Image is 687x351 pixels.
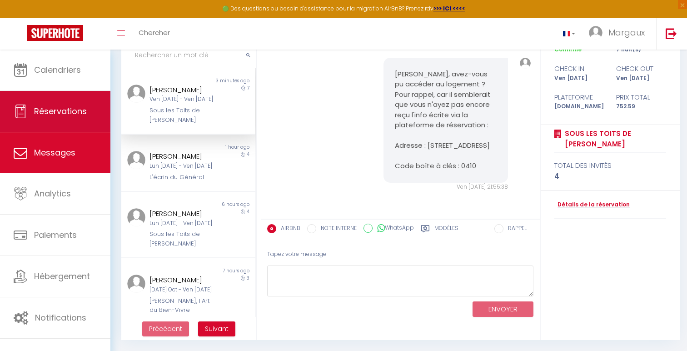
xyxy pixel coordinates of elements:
[473,301,533,317] button: ENVOYER
[247,275,249,281] span: 3
[608,27,645,38] span: Margaux
[149,296,216,315] div: [PERSON_NAME], l'Art du Bien-Vivre
[35,312,86,323] span: Notifications
[548,102,610,111] div: [DOMAIN_NAME]
[610,74,672,83] div: Ven [DATE]
[34,188,71,199] span: Analytics
[434,224,458,236] label: Modèles
[198,321,235,337] button: Next
[554,201,630,209] a: Détails de la réservation
[149,95,216,104] div: Ven [DATE] - Ven [DATE]
[395,69,496,171] pre: [PERSON_NAME], avez-vous pu accéder au logement ? Pour rappel, car il semblerait que vous n'ayez ...
[149,219,216,228] div: Lun [DATE] - Ven [DATE]
[127,85,145,103] img: ...
[188,267,255,275] div: 7 hours ago
[34,229,77,241] span: Paiements
[247,151,249,158] span: 4
[267,243,534,266] div: Tapez votre message
[132,18,177,50] a: Chercher
[149,151,216,162] div: [PERSON_NAME]
[316,224,357,234] label: NOTE INTERNE
[247,208,249,215] span: 4
[554,160,666,171] div: total des invités
[610,92,672,103] div: Prix total
[554,171,666,182] div: 4
[34,271,90,282] span: Hébergement
[433,5,465,12] a: >>> ICI <<<<
[34,105,87,117] span: Réservations
[149,208,216,219] div: [PERSON_NAME]
[127,208,145,226] img: ...
[34,147,75,158] span: Messages
[610,45,672,54] div: 7 nuit(s)
[582,18,656,50] a: ... Margaux
[562,128,666,150] a: Sous les Toits de [PERSON_NAME]
[548,92,610,103] div: Plateforme
[142,321,189,337] button: Previous
[666,28,677,39] img: logout
[548,63,610,74] div: check in
[34,64,81,75] span: Calendriers
[610,102,672,111] div: 752.59
[149,85,216,95] div: [PERSON_NAME]
[139,28,170,37] span: Chercher
[188,77,255,85] div: 3 minutes ago
[149,275,216,286] div: [PERSON_NAME]
[276,224,300,234] label: AIRBNB
[149,173,216,182] div: L'écrin du Général
[383,183,508,191] div: Ven [DATE] 21:55:38
[610,63,672,74] div: check out
[149,324,182,333] span: Précédent
[373,224,414,234] label: WhatsApp
[548,74,610,83] div: Ven [DATE]
[121,43,256,68] input: Rechercher un mot clé
[554,45,582,53] span: Confirmé
[589,26,602,40] img: ...
[149,286,216,294] div: [DATE] Oct - Ven [DATE]
[127,275,145,293] img: ...
[27,25,83,41] img: Super Booking
[149,230,216,248] div: Sous les Toits de [PERSON_NAME]
[188,201,255,208] div: 6 hours ago
[188,144,255,151] div: 1 hour ago
[205,324,229,333] span: Suivant
[149,162,216,170] div: Lun [DATE] - Ven [DATE]
[127,151,145,169] img: ...
[149,106,216,125] div: Sous les Toits de [PERSON_NAME]
[520,58,531,69] img: ...
[247,85,249,91] span: 7
[503,224,527,234] label: RAPPEL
